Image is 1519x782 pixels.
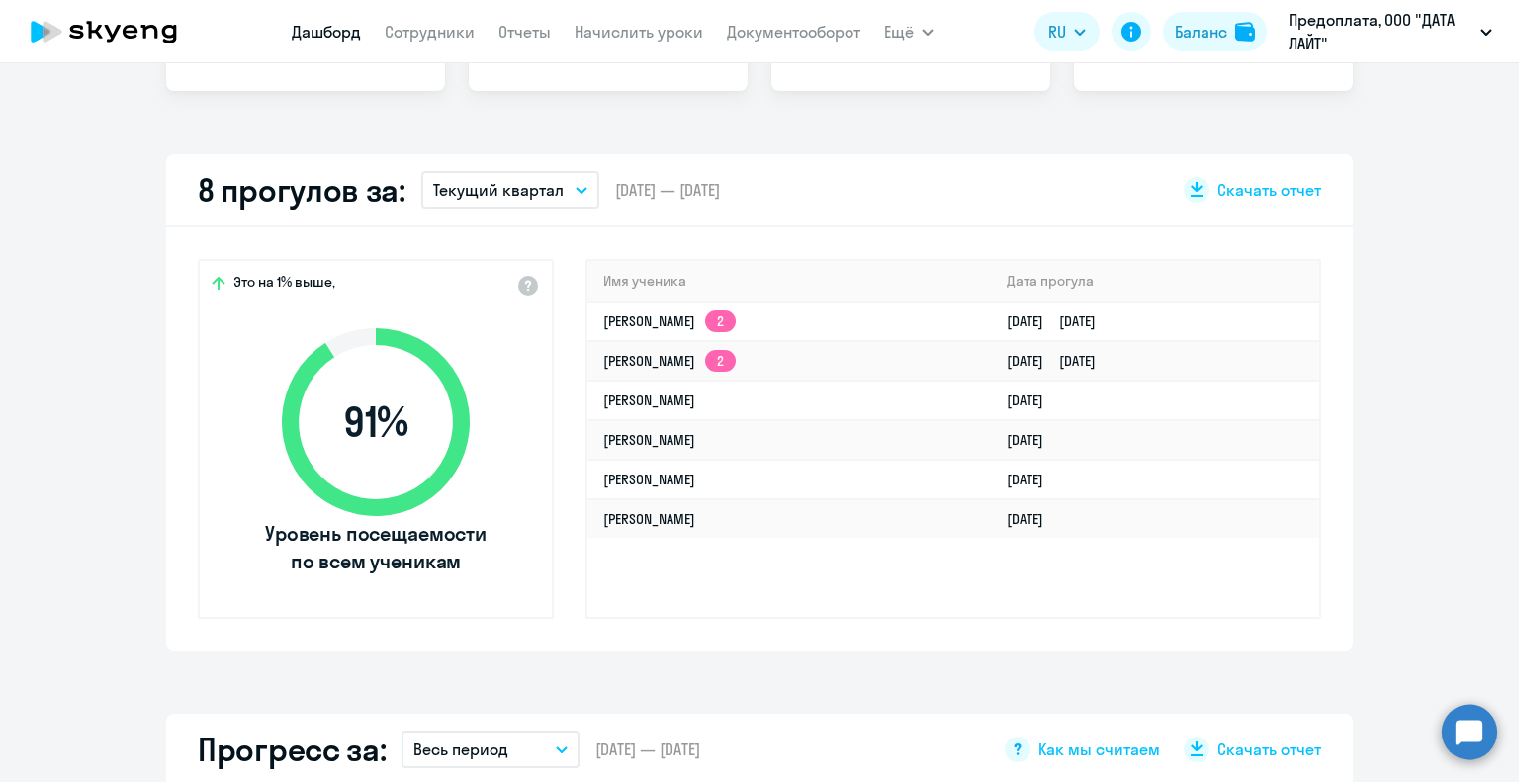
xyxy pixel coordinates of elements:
a: [PERSON_NAME] [603,510,695,528]
button: Балансbalance [1163,12,1267,51]
app-skyeng-badge: 2 [705,350,736,372]
button: RU [1034,12,1100,51]
a: [DATE] [1007,391,1059,409]
img: balance [1235,22,1255,42]
a: Документооборот [727,22,860,42]
a: [PERSON_NAME] [603,431,695,449]
a: [PERSON_NAME] [603,471,695,488]
span: Как мы считаем [1038,739,1160,760]
p: Предоплата, ООО "ДАТА ЛАЙТ" [1289,8,1473,55]
a: [DATE] [1007,471,1059,488]
a: Отчеты [498,22,551,42]
a: [PERSON_NAME] [603,391,695,409]
span: [DATE] — [DATE] [615,179,720,201]
th: Дата прогула [991,261,1319,302]
a: [DATE][DATE] [1007,312,1112,330]
a: Дашборд [292,22,361,42]
span: Ещё [884,20,914,43]
app-skyeng-badge: 2 [705,310,736,332]
span: Скачать отчет [1217,179,1321,201]
button: Весь период [402,731,580,768]
span: 91 % [262,398,490,446]
button: Ещё [884,12,934,51]
h2: Прогресс за: [198,730,386,769]
span: Скачать отчет [1217,739,1321,760]
a: [DATE][DATE] [1007,352,1112,370]
a: Сотрудники [385,22,475,42]
p: Текущий квартал [433,178,564,202]
th: Имя ученика [587,261,991,302]
span: [DATE] — [DATE] [595,739,700,760]
a: [PERSON_NAME]2 [603,352,736,370]
a: [PERSON_NAME]2 [603,312,736,330]
p: Весь период [413,738,508,761]
button: Текущий квартал [421,171,599,209]
span: Уровень посещаемости по всем ученикам [262,520,490,575]
span: RU [1048,20,1066,43]
span: Это на 1% выше, [233,273,335,297]
a: [DATE] [1007,431,1059,449]
div: Баланс [1175,20,1227,43]
a: Начислить уроки [575,22,703,42]
a: [DATE] [1007,510,1059,528]
button: Предоплата, ООО "ДАТА ЛАЙТ" [1279,8,1502,55]
h2: 8 прогулов за: [198,170,405,210]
